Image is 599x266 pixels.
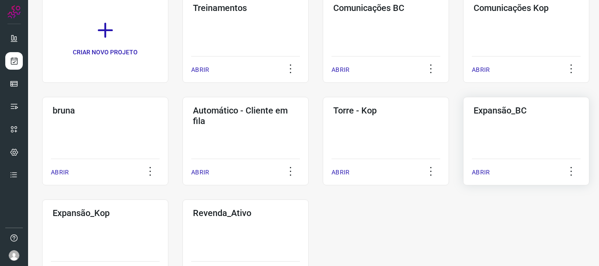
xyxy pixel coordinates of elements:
h3: bruna [53,105,158,116]
p: CRIAR NOVO PROJETO [73,48,138,57]
img: avatar-user-boy.jpg [9,250,19,261]
h3: Comunicações Kop [474,3,579,13]
p: ABRIR [472,65,490,74]
h3: Automático - Cliente em fila [193,105,298,126]
h3: Comunicações BC [333,3,439,13]
p: ABRIR [51,168,69,177]
img: Logo [7,5,21,18]
h3: Expansão_BC [474,105,579,116]
p: ABRIR [191,65,209,74]
p: ABRIR [332,65,349,74]
h3: Revenda_Ativo [193,208,298,218]
p: ABRIR [472,168,490,177]
p: ABRIR [191,168,209,177]
h3: Torre - Kop [333,105,439,116]
p: ABRIR [332,168,349,177]
h3: Expansão_Kop [53,208,158,218]
h3: Treinamentos [193,3,298,13]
